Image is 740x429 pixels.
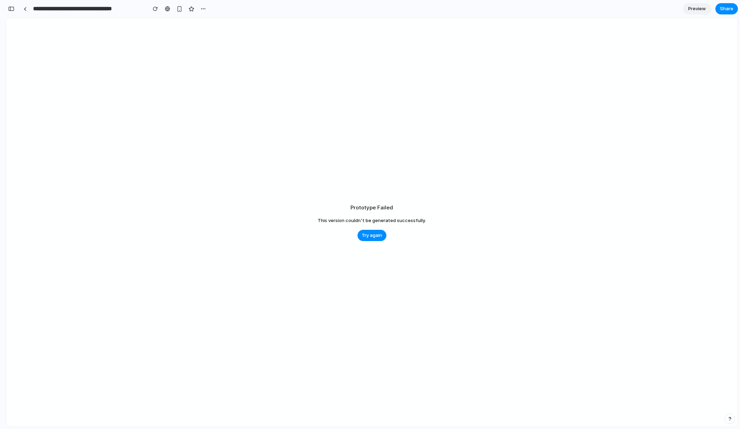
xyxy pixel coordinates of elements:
button: Share [715,3,738,14]
span: This version couldn't be generated successfully. [318,217,426,224]
h2: Prototype Failed [350,204,393,212]
span: Try again [362,232,382,239]
span: Share [720,5,733,12]
span: Preview [688,5,706,12]
a: Preview [683,3,711,14]
button: Try again [357,230,386,241]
